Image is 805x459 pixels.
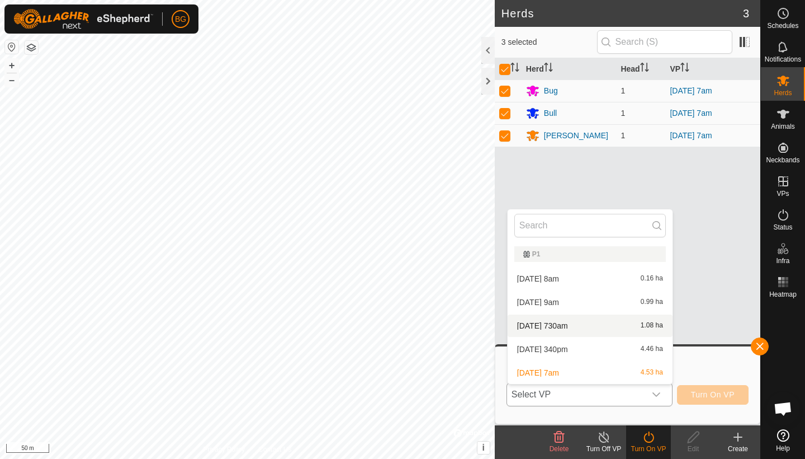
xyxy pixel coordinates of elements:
[645,383,667,406] div: dropdown trigger
[5,40,18,54] button: Reset Map
[597,30,732,54] input: Search (S)
[482,443,485,452] span: i
[671,444,716,454] div: Edit
[510,64,519,73] p-sorticon: Activate to sort
[508,315,673,337] li: 2025-09-04 730am
[761,425,805,456] a: Help
[743,5,749,22] span: 3
[774,90,792,96] span: Herds
[508,338,673,360] li: 2025-09-06 340pm
[517,369,559,377] span: [DATE] 7am
[776,257,789,264] span: Infra
[640,64,649,73] p-sorticon: Activate to sort
[5,73,18,87] button: –
[716,444,760,454] div: Create
[501,7,743,20] h2: Herds
[25,41,38,54] button: Map Layers
[641,322,663,330] span: 1.08 ha
[670,131,712,140] a: [DATE] 7am
[665,58,760,80] th: VP
[522,58,617,80] th: Herd
[477,442,490,454] button: i
[508,268,673,290] li: 2025-08-27 8am
[677,385,749,405] button: Turn On VP
[771,123,795,130] span: Animals
[581,444,626,454] div: Turn Off VP
[5,59,18,72] button: +
[544,107,557,119] div: Bull
[616,58,665,80] th: Head
[523,251,657,257] div: P1
[641,298,663,306] span: 0.99 ha
[680,64,689,73] p-sorticon: Activate to sort
[769,291,797,298] span: Heatmap
[641,369,663,377] span: 4.53 ha
[203,444,245,455] a: Privacy Policy
[544,64,553,73] p-sorticon: Activate to sort
[550,445,569,453] span: Delete
[517,298,559,306] span: [DATE] 9am
[691,390,735,399] span: Turn On VP
[773,224,792,231] span: Status
[501,36,597,48] span: 3 selected
[670,109,712,118] a: [DATE] 7am
[514,214,666,237] input: Search
[641,345,663,353] span: 4.46 ha
[508,291,673,313] li: 2025-08-31 9am
[767,22,798,29] span: Schedules
[776,445,790,452] span: Help
[507,383,645,406] span: Select VP
[776,190,789,197] span: VPs
[621,86,625,95] span: 1
[626,444,671,454] div: Turn On VP
[621,109,625,118] span: 1
[517,275,559,283] span: [DATE] 8am
[766,157,799,163] span: Neckbands
[517,345,568,353] span: [DATE] 340pm
[13,9,153,29] img: Gallagher Logo
[517,322,568,330] span: [DATE] 730am
[544,85,558,97] div: Bug
[508,362,673,384] li: 2025-09-12 7am
[508,242,673,384] ul: Option List
[544,130,608,142] div: [PERSON_NAME]
[766,392,800,425] div: Open chat
[765,56,801,63] span: Notifications
[175,13,186,25] span: BG
[621,131,625,140] span: 1
[670,86,712,95] a: [DATE] 7am
[641,275,663,283] span: 0.16 ha
[258,444,291,455] a: Contact Us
